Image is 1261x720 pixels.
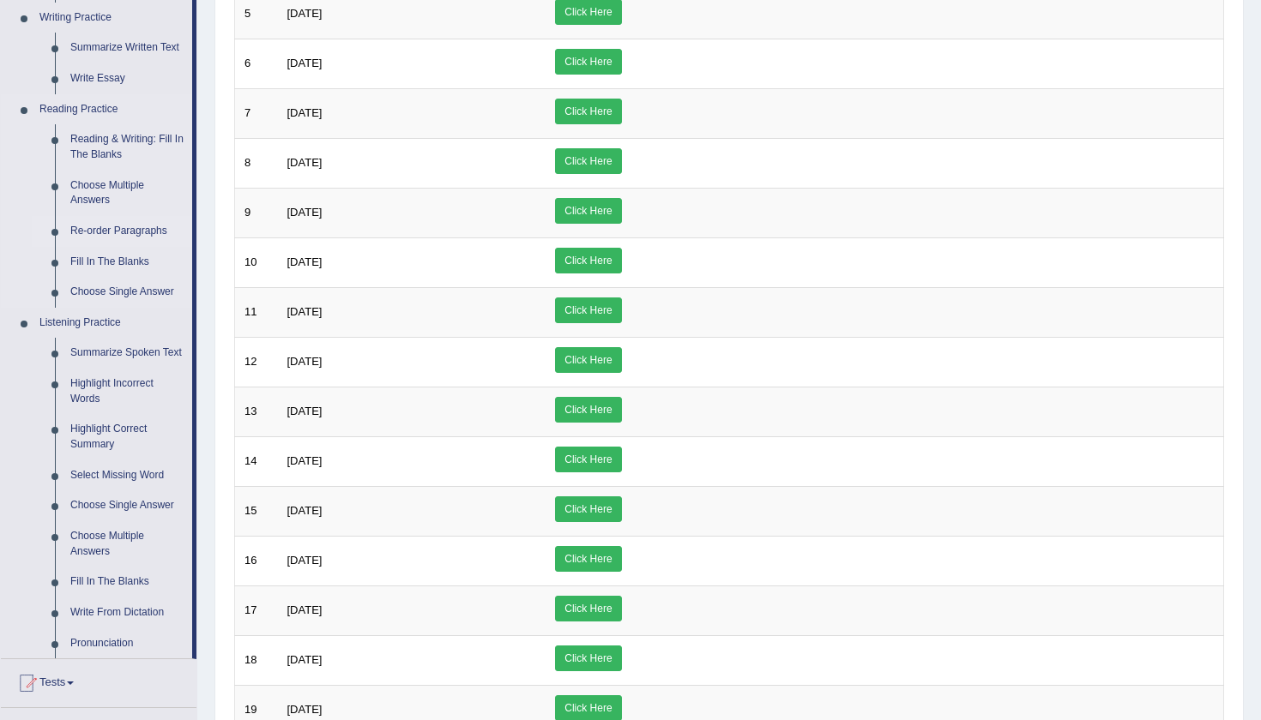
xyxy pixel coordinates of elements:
[287,703,323,716] span: [DATE]
[287,106,323,119] span: [DATE]
[555,198,621,224] a: Click Here
[235,39,278,88] td: 6
[63,567,192,597] a: Fill In The Blanks
[235,387,278,436] td: 13
[235,138,278,188] td: 8
[287,7,323,20] span: [DATE]
[63,521,192,567] a: Choose Multiple Answers
[235,436,278,486] td: 14
[555,645,621,671] a: Click Here
[63,63,192,94] a: Write Essay
[63,597,192,628] a: Write From Dictation
[32,308,192,339] a: Listening Practice
[63,490,192,521] a: Choose Single Answer
[63,628,192,659] a: Pronunciation
[287,255,323,268] span: [DATE]
[287,305,323,318] span: [DATE]
[63,460,192,491] a: Select Missing Word
[287,206,323,219] span: [DATE]
[235,635,278,685] td: 18
[555,148,621,174] a: Click Here
[63,216,192,247] a: Re-order Paragraphs
[555,347,621,373] a: Click Here
[287,156,323,169] span: [DATE]
[287,405,323,417] span: [DATE]
[555,447,621,472] a: Click Here
[63,414,192,459] a: Highlight Correct Summary
[287,355,323,368] span: [DATE]
[235,88,278,138] td: 7
[63,369,192,414] a: Highlight Incorrect Words
[287,603,323,616] span: [DATE]
[287,504,323,517] span: [DATE]
[235,287,278,337] td: 11
[1,659,196,702] a: Tests
[555,596,621,621] a: Click Here
[63,338,192,369] a: Summarize Spoken Text
[235,486,278,536] td: 15
[235,237,278,287] td: 10
[235,188,278,237] td: 9
[235,536,278,585] td: 16
[555,496,621,522] a: Click Here
[235,585,278,635] td: 17
[63,247,192,278] a: Fill In The Blanks
[235,337,278,387] td: 12
[555,99,621,124] a: Click Here
[63,33,192,63] a: Summarize Written Text
[63,171,192,216] a: Choose Multiple Answers
[32,3,192,33] a: Writing Practice
[555,248,621,273] a: Click Here
[555,546,621,572] a: Click Here
[555,49,621,75] a: Click Here
[63,124,192,170] a: Reading & Writing: Fill In The Blanks
[555,397,621,423] a: Click Here
[32,94,192,125] a: Reading Practice
[287,554,323,567] span: [DATE]
[555,297,621,323] a: Click Here
[63,277,192,308] a: Choose Single Answer
[287,454,323,467] span: [DATE]
[287,57,323,69] span: [DATE]
[287,653,323,666] span: [DATE]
